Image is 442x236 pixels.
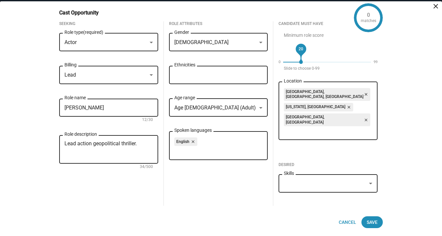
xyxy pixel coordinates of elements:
span: Age [DEMOGRAPHIC_DATA] (Adult) [174,105,256,111]
div: Role Attributes [169,21,268,27]
h3: Cast Opportunity [59,9,108,16]
div: matches [361,18,376,24]
mat-hint: 34/500 [140,164,153,170]
span: [DEMOGRAPHIC_DATA] [174,39,229,45]
button: Cancel [333,216,361,228]
div: Desired [279,162,378,168]
span: Save [367,216,378,228]
button: Save [361,216,383,228]
span: 20 [299,46,303,52]
span: 99 [374,60,378,70]
div: Seeking [59,21,158,27]
mat-icon: close [189,139,195,145]
div: Candidate Must Have [279,21,378,27]
mat-chip: [GEOGRAPHIC_DATA], [GEOGRAPHIC_DATA] [284,113,370,126]
div: Minimum role score [279,32,378,38]
mat-icon: close [432,2,440,10]
span: Cancel [339,216,356,228]
span: 0 [279,60,281,70]
mat-chip: English [174,137,197,146]
mat-icon: close [364,91,368,97]
span: Actor [64,39,77,45]
mat-icon: close [345,104,351,110]
mat-chip: [GEOGRAPHIC_DATA], [GEOGRAPHIC_DATA], [GEOGRAPHIC_DATA] [284,88,370,101]
mat-hint: 12/30 [142,117,153,123]
span: Lead [64,72,76,78]
div: 0 [367,12,370,18]
mat-icon: close [362,117,368,123]
mat-chip: [US_STATE], [GEOGRAPHIC_DATA] [284,103,353,111]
